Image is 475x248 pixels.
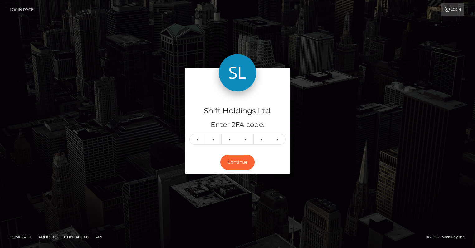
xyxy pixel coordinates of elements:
a: Contact Us [62,232,92,242]
a: Login [441,3,464,16]
a: Login Page [10,3,34,16]
a: API [93,232,105,242]
a: Homepage [7,232,35,242]
div: © 2025 , MassPay Inc. [426,234,470,241]
a: About Us [36,232,60,242]
h5: Enter 2FA code: [189,120,286,130]
img: Shift Holdings Ltd. [219,54,256,91]
button: Continue [220,155,255,170]
h4: Shift Holdings Ltd. [189,105,286,116]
